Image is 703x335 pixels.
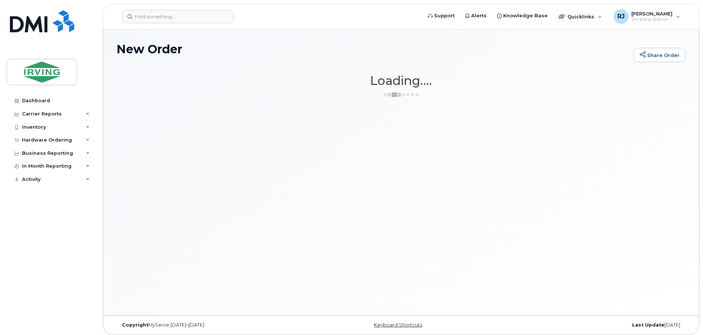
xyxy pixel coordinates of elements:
[116,43,630,56] h1: New Order
[632,322,664,328] strong: Last Update
[122,322,148,328] strong: Copyright
[634,48,686,63] a: Share Order
[116,322,306,328] div: MyServe [DATE]–[DATE]
[116,74,686,87] h1: Loading....
[383,92,419,97] img: ajax-loader-3a6953c30dc77f0bf724df975f13086db4f4c1262e45940f03d1251963f1bf2e.gif
[496,322,686,328] div: [DATE]
[374,322,422,328] a: Keyboard Shortcuts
